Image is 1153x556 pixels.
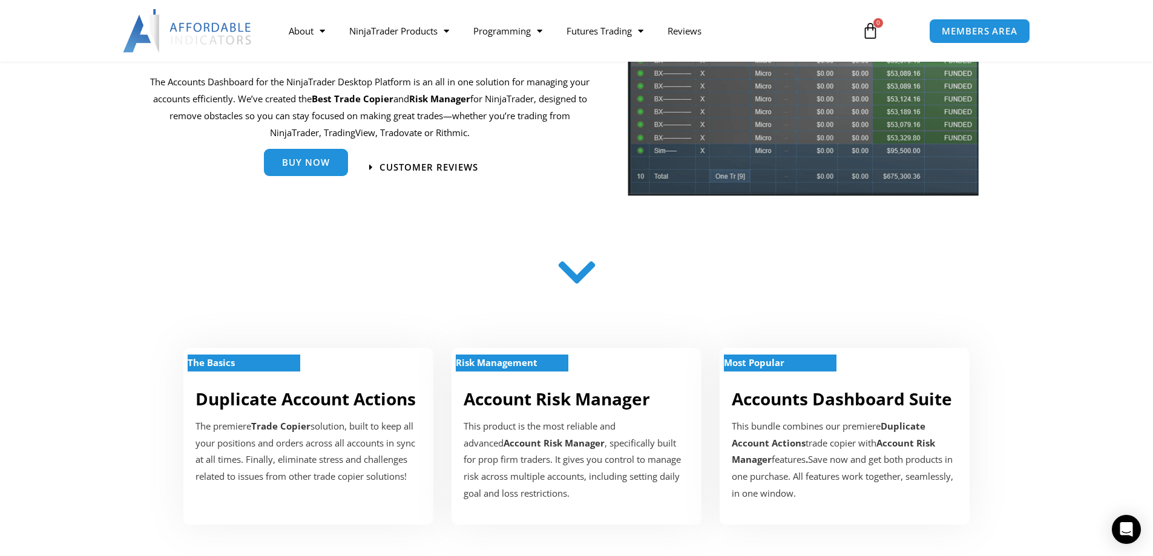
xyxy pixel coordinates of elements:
[732,420,925,449] b: Duplicate Account Actions
[461,17,554,45] a: Programming
[282,160,330,169] span: Buy Now
[123,9,253,53] img: LogoAI | Affordable Indicators – NinjaTrader
[264,151,348,178] a: Buy Now
[195,387,416,410] a: Duplicate Account Actions
[806,453,808,465] b: .
[504,437,605,449] strong: Account Risk Manager
[554,17,655,45] a: Futures Trading
[312,93,393,105] b: Best Trade Copier
[337,17,461,45] a: NinjaTrader Products
[188,356,235,368] strong: The Basics
[251,420,310,432] strong: Trade Copier
[277,17,337,45] a: About
[369,163,478,172] a: Customer Reviews
[942,27,1017,36] span: MEMBERS AREA
[724,356,784,368] strong: Most Popular
[379,163,478,172] span: Customer Reviews
[844,13,897,48] a: 0
[277,17,848,45] nav: Menu
[150,74,590,141] p: The Accounts Dashboard for the NinjaTrader Desktop Platform is an all in one solution for managin...
[655,17,714,45] a: Reviews
[873,18,883,28] span: 0
[195,418,421,485] p: The premiere solution, built to keep all your positions and orders across all accounts in sync at...
[1112,515,1141,544] div: Open Intercom Messenger
[929,19,1030,44] a: MEMBERS AREA
[732,418,958,502] div: This bundle combines our premiere trade copier with features Save now and get both products in on...
[456,356,537,368] strong: Risk Management
[464,418,689,502] p: This product is the most reliable and advanced , specifically built for prop firm traders. It giv...
[732,387,952,410] a: Accounts Dashboard Suite
[409,93,470,105] strong: Risk Manager
[464,387,650,410] a: Account Risk Manager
